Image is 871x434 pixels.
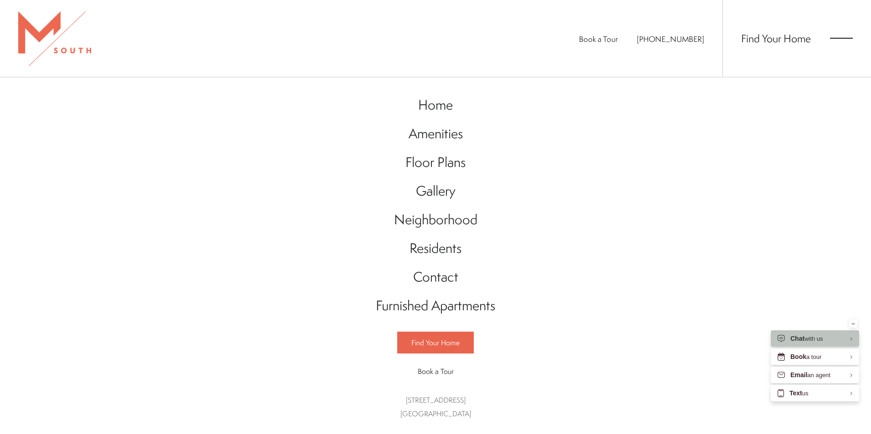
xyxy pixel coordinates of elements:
[362,292,509,320] a: Go to Furnished Apartments (opens in a new tab)
[397,361,474,382] a: Book a Tour
[400,395,471,419] a: Get Directions to 5110 South Manhattan Avenue Tampa, FL 33611
[418,96,453,114] span: Home
[362,177,509,206] a: Go to Gallery
[637,34,704,44] a: Call Us at 813-570-8014
[376,296,495,315] span: Furnished Apartments
[741,31,811,45] a: Find Your Home
[18,11,91,66] img: MSouth
[362,91,509,120] a: Go to Home
[413,267,458,286] span: Contact
[418,366,454,376] span: Book a Tour
[409,124,463,143] span: Amenities
[397,332,474,353] a: Find Your Home
[362,148,509,177] a: Go to Floor Plans
[362,234,509,263] a: Go to Residents
[416,182,456,200] span: Gallery
[830,34,853,42] button: Open Menu
[410,239,461,257] span: Residents
[411,338,460,348] span: Find Your Home
[362,263,509,292] a: Go to Contact
[394,210,477,229] span: Neighborhood
[362,82,509,430] div: Main
[579,34,618,44] a: Book a Tour
[637,34,704,44] span: [PHONE_NUMBER]
[362,120,509,148] a: Go to Amenities
[362,206,509,234] a: Go to Neighborhood
[405,153,466,172] span: Floor Plans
